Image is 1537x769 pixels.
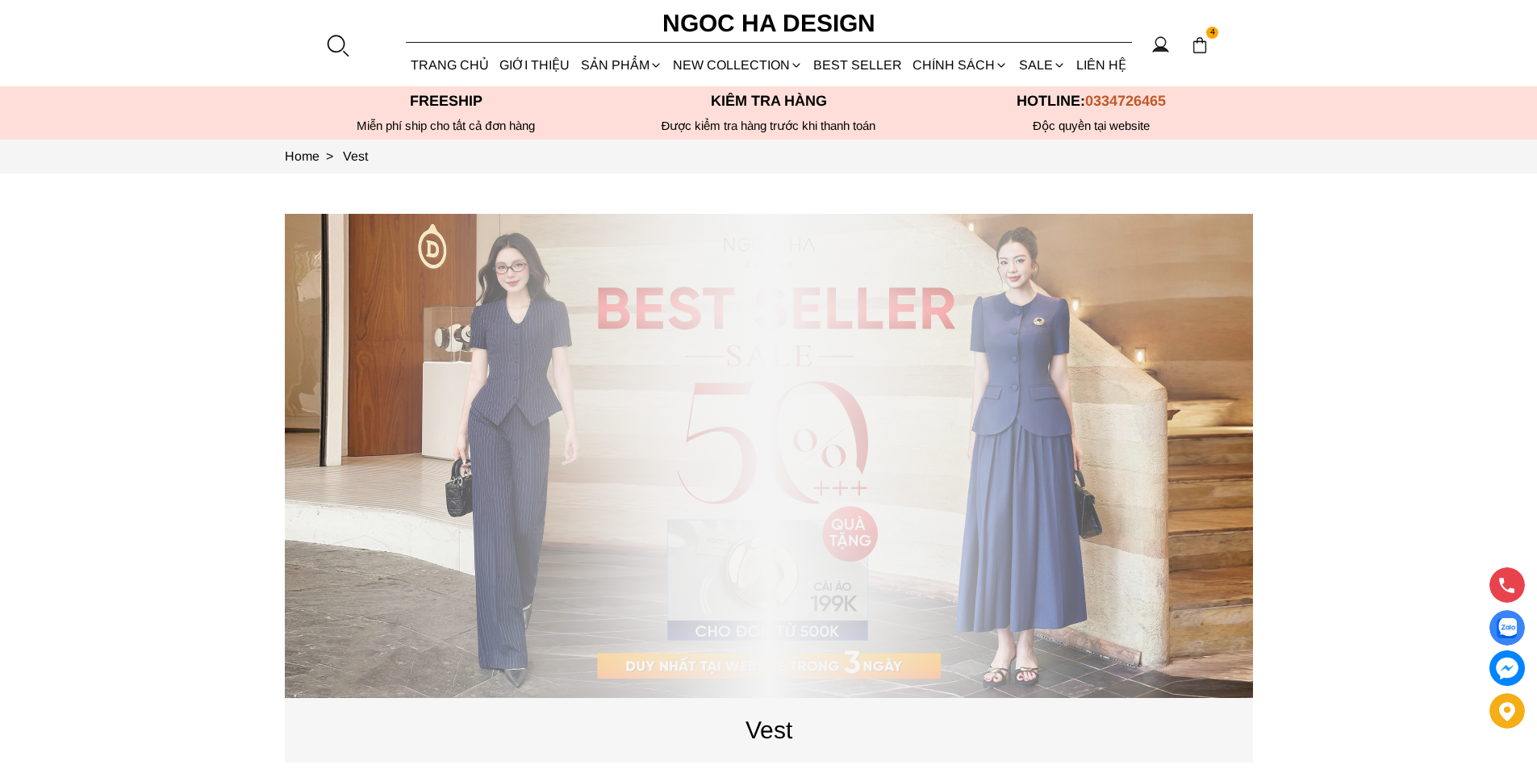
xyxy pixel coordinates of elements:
a: messenger [1489,650,1525,686]
a: TRANG CHỦ [406,44,495,86]
a: LIÊN HỆ [1071,44,1131,86]
a: NEW COLLECTION [667,44,808,86]
p: Vest [285,711,1253,749]
a: Ngoc Ha Design [648,4,890,43]
h6: Độc quyền tại website [930,119,1253,133]
div: SẢN PHẨM [575,44,667,86]
a: SALE [1013,44,1071,86]
a: BEST SELLER [808,44,908,86]
font: Kiểm tra hàng [711,93,827,109]
span: > [320,149,340,163]
a: GIỚI THIỆU [495,44,575,86]
span: 4 [1206,27,1219,40]
p: Hotline: [930,93,1253,110]
p: Được kiểm tra hàng trước khi thanh toán [608,119,930,133]
a: Display image [1489,610,1525,646]
div: Miễn phí ship cho tất cả đơn hàng [285,119,608,133]
a: Link to Home [285,149,343,163]
p: Freeship [285,93,608,110]
img: Display image [1497,618,1517,638]
div: Chính sách [908,44,1013,86]
span: 0334726465 [1085,93,1166,109]
a: Link to Vest [343,149,368,163]
img: img-CART-ICON-ksit0nf1 [1191,36,1209,54]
